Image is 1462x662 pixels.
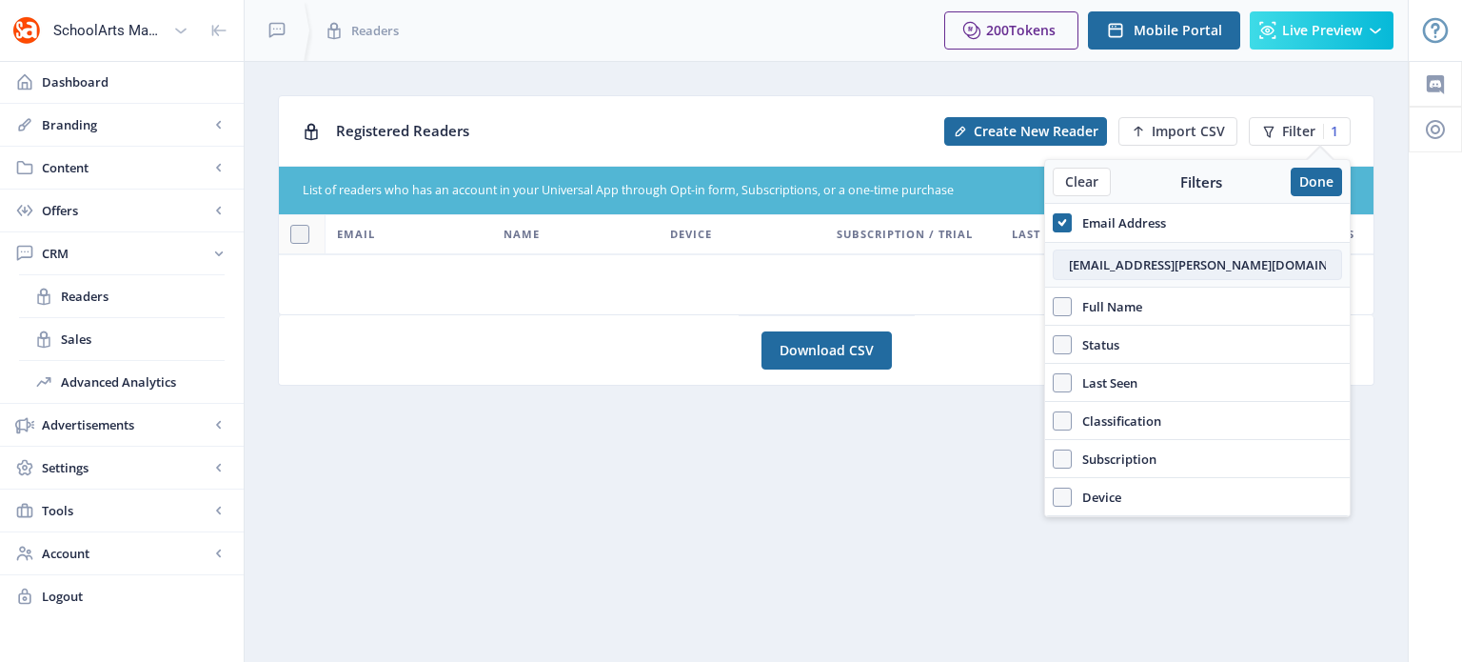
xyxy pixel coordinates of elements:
div: 1 [1323,124,1338,139]
span: Sales [61,330,225,349]
span: Subscription / Trial [837,223,973,246]
span: Account [42,544,209,563]
a: New page [933,117,1107,146]
span: Full Name [1072,295,1142,318]
span: CRM [42,244,209,263]
span: Readers [61,287,225,306]
span: Device [1072,486,1121,509]
span: Registered Readers [336,121,469,140]
span: Filter [1282,124,1315,139]
span: Tokens [1009,21,1056,39]
span: Advanced Analytics [61,372,225,391]
img: properties.app_icon.png [11,15,42,46]
span: Logout [42,587,228,606]
span: Last Seen [1072,371,1137,394]
a: Sales [19,318,225,360]
span: Dashboard [42,72,228,91]
button: Live Preview [1250,11,1393,50]
span: Readers [351,21,399,40]
button: Done [1291,168,1342,196]
button: Clear [1053,168,1111,196]
span: Last Seen [1012,223,1074,246]
span: Branding [42,115,209,134]
button: Import CSV [1118,117,1237,146]
span: Device [670,223,712,246]
span: Mobile Portal [1134,23,1222,38]
span: Status [1072,333,1119,356]
span: Settings [42,458,209,477]
span: Email Address [1072,211,1166,234]
app-collection-view: Registered Readers [278,95,1374,315]
span: Tools [42,501,209,520]
button: Mobile Portal [1088,11,1240,50]
div: Filters [1111,172,1291,191]
button: Filter1 [1249,117,1351,146]
a: Advanced Analytics [19,361,225,403]
a: New page [1107,117,1237,146]
div: SchoolArts Magazine [53,10,166,51]
span: Name [504,223,540,246]
span: Live Preview [1282,23,1362,38]
div: List of readers who has an account in your Universal App through Opt-in form, Subscriptions, or a... [303,182,1236,200]
span: Create New Reader [974,124,1098,139]
span: Subscription [1072,448,1156,471]
a: Readers [19,275,225,317]
button: 200Tokens [944,11,1078,50]
span: Email [337,223,375,246]
span: Classification [1072,410,1161,432]
span: Offers [42,201,209,220]
a: Download CSV [761,331,892,370]
span: Import CSV [1152,124,1225,139]
span: Content [42,158,209,177]
button: Create New Reader [944,117,1107,146]
span: Advertisements [42,415,209,434]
